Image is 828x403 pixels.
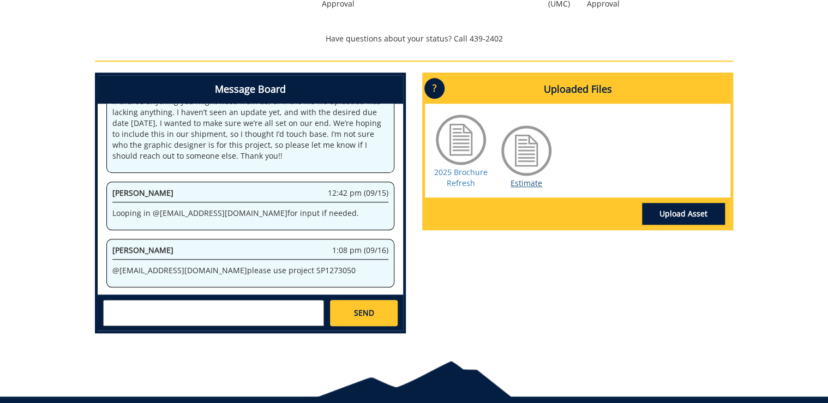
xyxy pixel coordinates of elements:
h4: Message Board [98,75,403,104]
textarea: messageToSend [103,300,324,326]
p: ? [424,78,445,99]
h4: Uploaded Files [425,75,730,104]
span: SEND [353,308,374,318]
span: [PERSON_NAME] [112,188,173,198]
a: 2025 Brochure Refresh [434,167,488,188]
span: 12:42 pm (09/15) [328,188,388,199]
a: SEND [330,300,398,326]
p: @ [EMAIL_ADDRESS][DOMAIN_NAME] Good afternoon! I just wanted to check if there’s anything you mig... [112,85,388,161]
span: 1:08 pm (09/16) [332,245,388,256]
p: Have questions about your status? Call 439-2402 [95,33,733,44]
span: [PERSON_NAME] [112,245,173,255]
a: Estimate [511,178,542,188]
a: Upload Asset [642,203,725,225]
p: Looping in @ [EMAIL_ADDRESS][DOMAIN_NAME] for input if needed. [112,208,388,219]
p: @ [EMAIL_ADDRESS][DOMAIN_NAME] please use project SP1273050 [112,265,388,276]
